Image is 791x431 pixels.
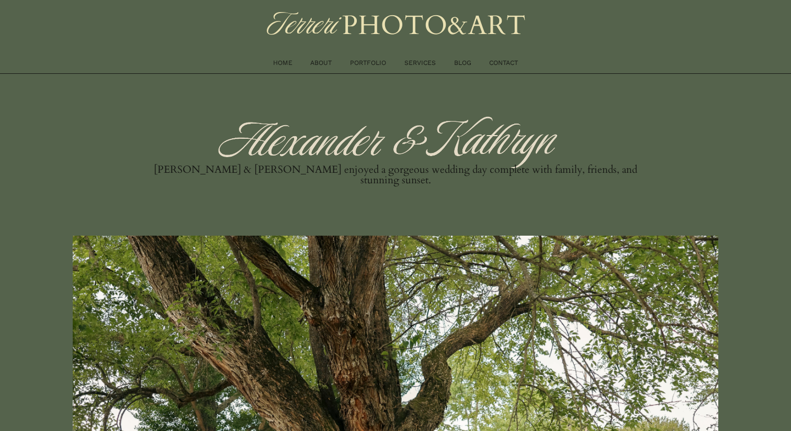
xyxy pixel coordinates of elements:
[265,6,526,45] img: TERRERI PHOTO &amp; ART
[404,58,436,69] a: SERVICES
[273,58,292,69] a: HOME
[310,58,332,69] a: ABOUT
[149,165,642,185] h4: [PERSON_NAME] & [PERSON_NAME] enjoyed a gorgeous wedding day complete with family, friends, and s...
[350,58,386,69] a: PORTFOLIO
[454,58,471,69] a: BLOG
[489,58,518,69] a: CONTACT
